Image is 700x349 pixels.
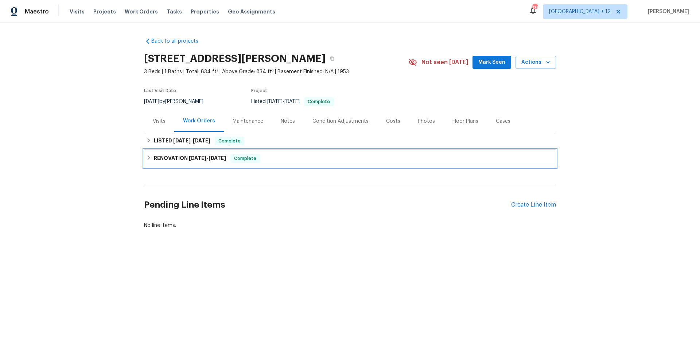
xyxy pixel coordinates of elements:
[125,8,158,15] span: Work Orders
[25,8,49,15] span: Maestro
[153,118,166,125] div: Visits
[281,118,295,125] div: Notes
[251,89,267,93] span: Project
[516,56,556,69] button: Actions
[191,8,219,15] span: Properties
[511,201,556,208] div: Create Line Item
[193,138,210,143] span: [DATE]
[144,188,511,222] h2: Pending Line Items
[209,156,226,161] span: [DATE]
[267,99,300,104] span: -
[284,99,300,104] span: [DATE]
[144,68,408,75] span: 3 Beds | 1 Baths | Total: 834 ft² | Above Grade: 834 ft² | Basement Finished: N/A | 1953
[173,138,210,143] span: -
[70,8,85,15] span: Visits
[189,156,226,161] span: -
[144,150,556,167] div: RENOVATION [DATE]-[DATE]Complete
[472,56,511,69] button: Mark Seen
[312,118,369,125] div: Condition Adjustments
[233,118,263,125] div: Maintenance
[326,52,339,65] button: Copy Address
[532,4,537,12] div: 135
[228,8,275,15] span: Geo Assignments
[231,155,259,162] span: Complete
[521,58,550,67] span: Actions
[144,38,214,45] a: Back to all projects
[251,99,334,104] span: Listed
[144,55,326,62] h2: [STREET_ADDRESS][PERSON_NAME]
[144,99,159,104] span: [DATE]
[154,137,210,145] h6: LISTED
[452,118,478,125] div: Floor Plans
[478,58,505,67] span: Mark Seen
[305,99,333,104] span: Complete
[144,132,556,150] div: LISTED [DATE]-[DATE]Complete
[418,118,435,125] div: Photos
[645,8,689,15] span: [PERSON_NAME]
[93,8,116,15] span: Projects
[173,138,191,143] span: [DATE]
[496,118,510,125] div: Cases
[189,156,206,161] span: [DATE]
[144,97,212,106] div: by [PERSON_NAME]
[267,99,283,104] span: [DATE]
[154,154,226,163] h6: RENOVATION
[167,9,182,14] span: Tasks
[215,137,244,145] span: Complete
[386,118,400,125] div: Costs
[549,8,611,15] span: [GEOGRAPHIC_DATA] + 12
[183,117,215,125] div: Work Orders
[144,89,176,93] span: Last Visit Date
[144,222,556,229] div: No line items.
[421,59,468,66] span: Not seen [DATE]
